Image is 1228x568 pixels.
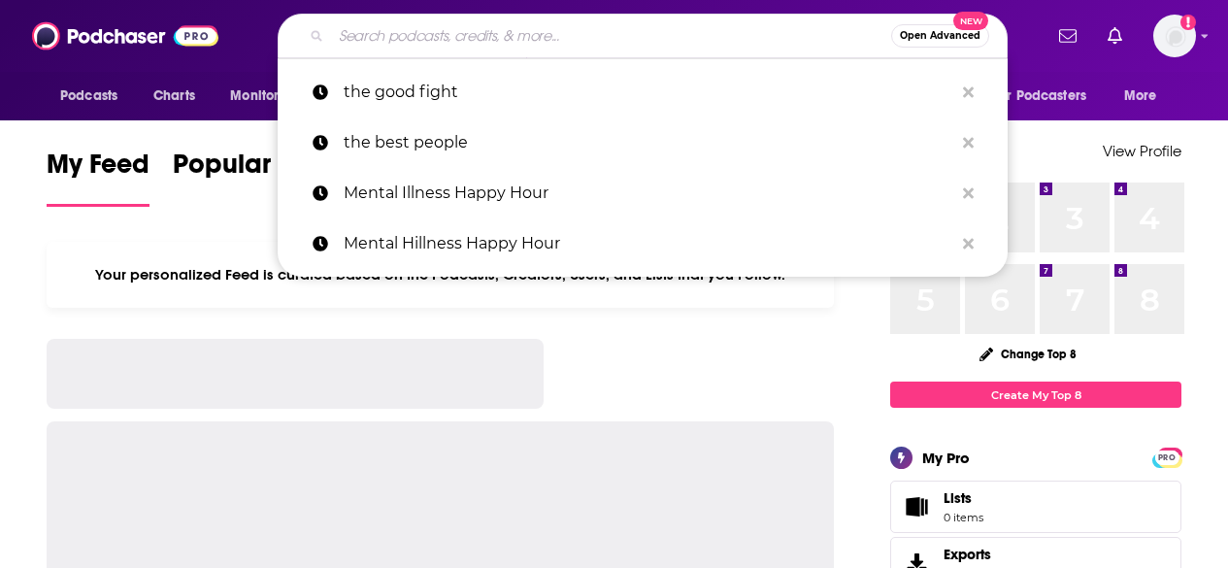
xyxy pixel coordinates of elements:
p: Mental Illness Happy Hour [344,168,953,218]
input: Search podcasts, credits, & more... [331,20,891,51]
span: Lists [897,493,936,520]
a: Show notifications dropdown [1100,19,1130,52]
span: My Feed [47,148,149,192]
img: Podchaser - Follow, Share and Rate Podcasts [32,17,218,54]
button: open menu [47,78,143,115]
button: Show profile menu [1153,15,1196,57]
span: Lists [944,489,972,507]
span: Lists [944,489,983,507]
img: User Profile [1153,15,1196,57]
span: Exports [944,546,991,563]
span: 0 items [944,511,983,524]
button: Change Top 8 [968,342,1088,366]
span: New [953,12,988,30]
button: open menu [216,78,324,115]
p: Mental Hillness Happy Hour [344,218,953,269]
a: Charts [141,78,207,115]
div: My Pro [922,449,970,467]
p: the good fight [344,67,953,117]
a: Mental Hillness Happy Hour [278,218,1008,269]
p: the best people [344,117,953,168]
span: Monitoring [230,83,299,110]
a: Show notifications dropdown [1051,19,1084,52]
a: My Feed [47,148,149,207]
a: PRO [1155,450,1178,464]
a: Mental Illness Happy Hour [278,168,1008,218]
span: More [1124,83,1157,110]
svg: Add a profile image [1180,15,1196,30]
span: Charts [153,83,195,110]
button: open menu [1111,78,1181,115]
a: the good fight [278,67,1008,117]
span: Popular Feed [173,148,338,192]
span: For Podcasters [993,83,1086,110]
span: Open Advanced [900,31,980,41]
span: Logged in as tessvanden [1153,15,1196,57]
div: Search podcasts, credits, & more... [278,14,1008,58]
span: PRO [1155,451,1178,465]
span: Podcasts [60,83,117,110]
a: View Profile [1103,142,1181,160]
button: open menu [980,78,1114,115]
a: the best people [278,117,1008,168]
div: Your personalized Feed is curated based on the Podcasts, Creators, Users, and Lists that you Follow. [47,242,834,308]
button: Open AdvancedNew [891,24,989,48]
a: Popular Feed [173,148,338,207]
a: Create My Top 8 [890,382,1181,408]
a: Lists [890,481,1181,533]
